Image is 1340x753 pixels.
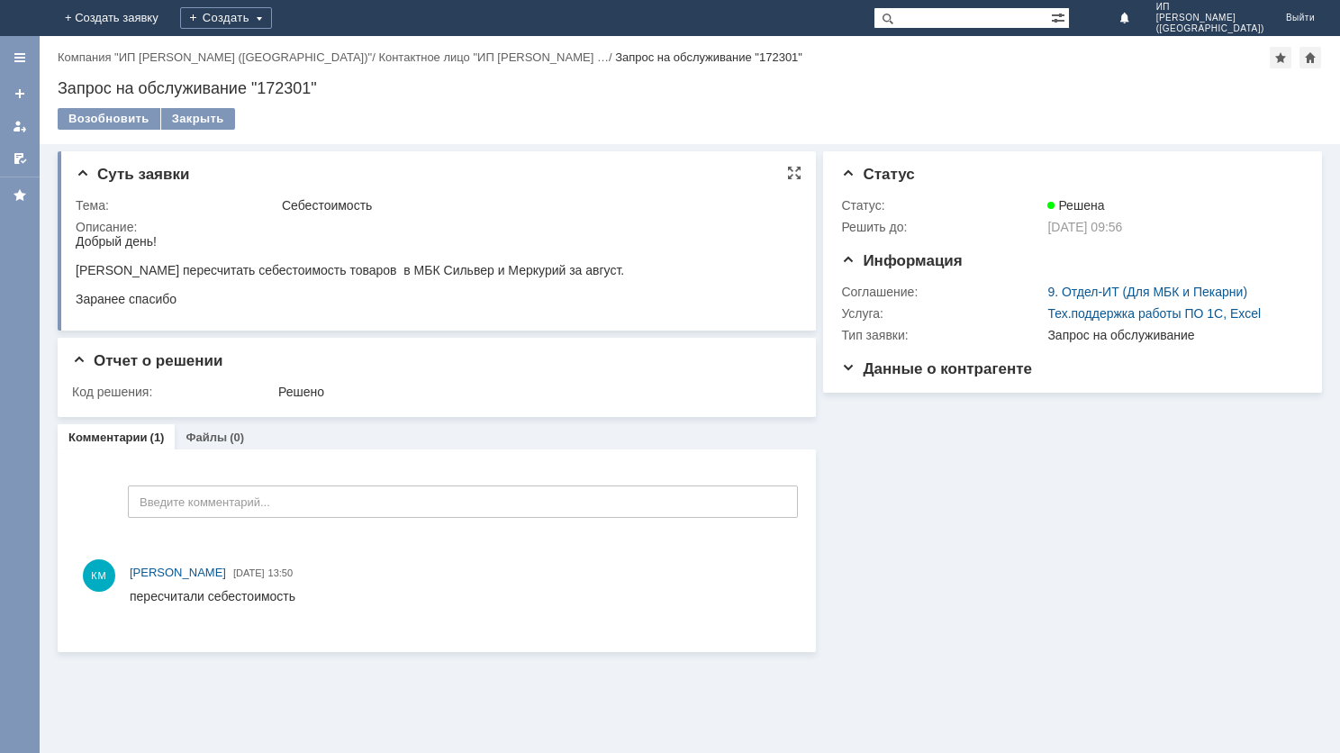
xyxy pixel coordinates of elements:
span: [PERSON_NAME] [130,566,226,579]
div: Добавить в избранное [1270,47,1291,68]
a: Тех.поддержка работы ПО 1С, Excel [1047,306,1261,321]
span: Суть заявки [76,166,189,183]
a: Контактное лицо "ИП [PERSON_NAME] … [378,50,609,64]
div: Код решения: [72,385,275,399]
div: (1) [150,431,165,444]
span: ИП [1156,2,1264,13]
div: Решено [278,385,791,399]
div: Создать [180,7,272,29]
span: Расширенный поиск [1051,8,1069,25]
div: Запрос на обслуживание "172301" [615,50,802,64]
div: На всю страницу [787,166,801,180]
div: Решить до: [841,220,1044,234]
span: Статус [841,166,914,183]
div: Услуга: [841,306,1044,321]
span: 13:50 [268,567,294,578]
span: Информация [841,252,962,269]
div: Соглашение: [841,285,1044,299]
a: Файлы [186,431,227,444]
a: Создать заявку [5,79,34,108]
div: Описание: [76,220,794,234]
span: Решена [1047,198,1104,213]
a: 9. Отдел-ИТ (Для МБК и Пекарни) [1047,285,1247,299]
div: Тема: [76,198,278,213]
span: Данные о контрагенте [841,360,1032,377]
a: Компания "ИП [PERSON_NAME] ([GEOGRAPHIC_DATA])" [58,50,372,64]
div: / [378,50,615,64]
div: / [58,50,378,64]
div: Запрос на обслуживание [1047,328,1295,342]
a: Мои согласования [5,144,34,173]
div: Запрос на обслуживание "172301" [58,79,1322,97]
a: Мои заявки [5,112,34,141]
div: Тип заявки: [841,328,1044,342]
div: Сделать домашней страницей [1299,47,1321,68]
span: [DATE] [233,567,265,578]
div: Статус: [841,198,1044,213]
span: ([GEOGRAPHIC_DATA]) [1156,23,1264,34]
span: Отчет о решении [72,352,222,369]
div: Себестоимость [282,198,791,213]
div: (0) [230,431,244,444]
span: [PERSON_NAME] [1156,13,1264,23]
a: Комментарии [68,431,148,444]
a: [PERSON_NAME] [130,564,226,582]
span: [DATE] 09:56 [1047,220,1122,234]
